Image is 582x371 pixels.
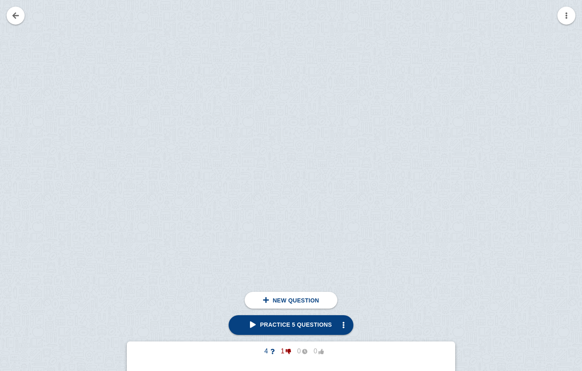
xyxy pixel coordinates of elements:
span: 0 [291,348,307,355]
span: 0 [307,348,324,355]
button: 4100 [252,345,330,358]
span: 1 [275,348,291,355]
span: 4 [258,348,275,355]
span: New question [273,297,319,304]
a: Practice 5 questions [229,315,353,335]
a: Go back to your notes [7,7,25,25]
span: Practice 5 questions [250,321,332,328]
